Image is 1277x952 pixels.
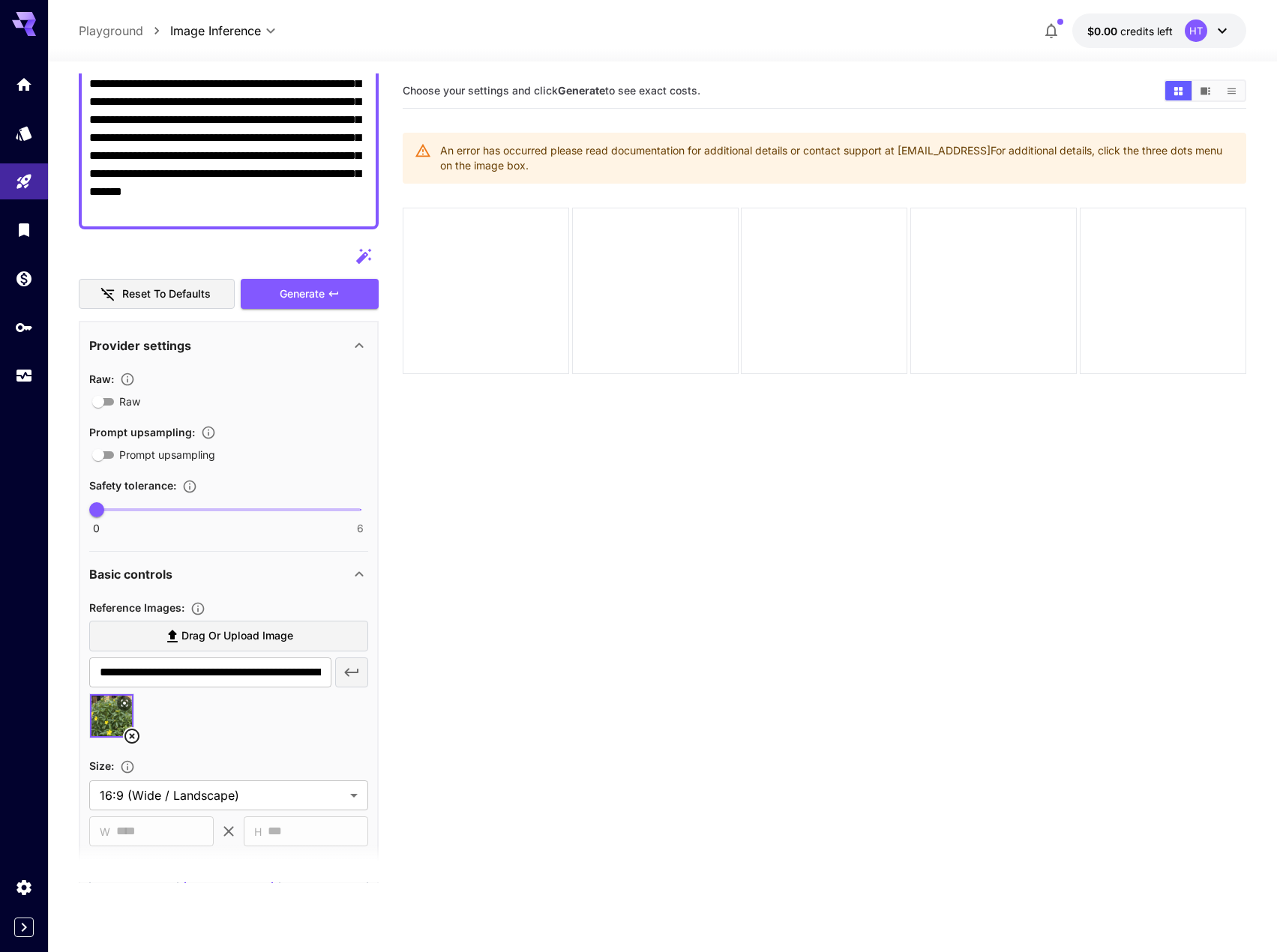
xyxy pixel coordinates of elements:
div: Wallet [15,269,33,288]
span: Prompt upsampling : [89,426,195,439]
button: Controls the level of post-processing applied to generated images. [114,372,141,387]
span: credits left [1120,25,1173,37]
span: Image Inference [170,22,261,40]
div: Usage [15,367,33,385]
div: Models [15,124,33,142]
div: Settings [15,878,33,897]
div: An error has occurred please read documentation for additional details or contact support at [EMA... [440,137,1234,179]
span: Safety tolerance : [89,479,176,492]
div: Provider settings [89,328,368,364]
div: API Keys [15,318,33,337]
span: $0.00 [1087,25,1120,37]
span: 16:9 (Wide / Landscape) [100,786,344,804]
button: Reset to defaults [79,279,235,310]
div: Library [15,220,33,239]
span: Drag or upload image [181,627,293,645]
p: Basic controls [89,565,172,583]
span: H [254,823,262,840]
a: Playground [79,22,143,40]
div: Basic controls [89,556,368,592]
span: Raw [119,394,140,409]
button: $0.00HT [1072,13,1246,48]
button: Show images in list view [1219,81,1245,100]
button: Show images in video view [1192,81,1219,100]
button: Upload a reference image to guide the result. This is needed for Image-to-Image or Inpainting. Su... [184,601,211,616]
span: W [100,823,110,840]
div: Home [15,75,33,94]
div: HT [1185,19,1207,42]
nav: breadcrumb [79,22,170,40]
span: 0 [93,521,100,536]
button: Generate [241,279,379,310]
span: Choose your settings and click to see exact costs. [403,84,700,97]
span: Size : [89,759,114,772]
button: Controls the tolerance level for input and output content moderation. Lower values apply stricter... [176,479,203,494]
span: Generate [280,285,325,304]
span: Prompt upsampling [119,447,215,463]
span: Reference Images : [89,601,184,614]
b: Generate [558,84,605,97]
button: Enables automatic enhancement and expansion of the input prompt to improve generation quality and... [195,425,222,440]
button: Show images in grid view [1165,81,1192,100]
button: Expand sidebar [14,918,34,937]
div: Show images in grid viewShow images in video viewShow images in list view [1164,79,1246,102]
label: Drag or upload image [89,621,368,651]
div: $0.00 [1087,23,1173,39]
span: Raw : [89,373,114,385]
span: 6 [357,521,364,536]
button: Adjust the dimensions of the generated image by specifying its width and height in pixels, or sel... [114,759,141,774]
p: Provider settings [89,337,191,355]
div: Playground [15,172,33,191]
